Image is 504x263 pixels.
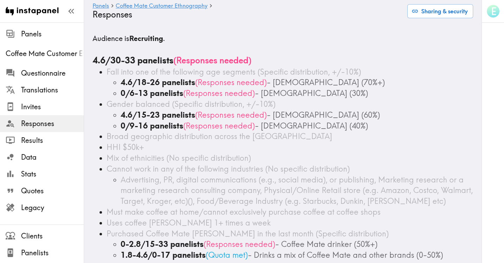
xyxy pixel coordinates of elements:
span: Translations [21,85,84,95]
h4: Responses [93,9,402,20]
span: Clients [21,231,84,241]
a: Panels [93,3,109,9]
span: Results [21,136,84,145]
span: Gender balanced (Specific distribution, +/-10%) [107,99,275,109]
span: Panelists [21,248,84,258]
span: Invites [21,102,84,112]
b: 0/9-16 panelists [121,121,183,131]
span: Data [21,152,84,162]
b: Recruiting [129,34,163,43]
span: ( Responses needed ) [195,110,267,120]
b: 0-2.8/15-33 panelists [121,239,204,249]
span: - [DEMOGRAPHIC_DATA] (60%) [267,110,380,120]
span: ( Responses needed ) [183,121,255,131]
span: HHI $50k+ [107,142,144,152]
span: Responses [21,119,84,129]
span: ( Responses needed ) [183,88,255,98]
span: Broad geographic distribution across the [GEOGRAPHIC_DATA] [107,131,332,141]
span: Legacy [21,203,84,213]
span: E [491,5,496,18]
span: - [DEMOGRAPHIC_DATA] (70%+) [267,77,385,87]
span: ( Responses needed ) [204,239,275,249]
span: Uses coffee [PERSON_NAME] 1+ times a week [107,218,271,228]
b: 0/6-13 panelists [121,88,183,98]
span: Stats [21,169,84,179]
span: Purchased Coffee Mate [PERSON_NAME] in the last month (Specific distribution) [107,229,389,238]
span: Coffee Mate Customer Ethnography [6,49,84,58]
h5: Audience is . [93,34,473,43]
b: 4.6/30-33 panelists [93,55,173,65]
b: 4.6/15-23 panelists [121,110,195,120]
span: Cannot work in any of the following industries (No specific distribution) [107,164,350,174]
a: Coffee Mate Customer Ethnography [116,3,207,9]
span: ( Quota met ) [206,250,248,260]
button: E [486,4,500,18]
span: Quotes [21,186,84,196]
span: - Coffee Mate drinker (50%+) [275,239,377,249]
span: Fall into one of the following age segments (Specific distribution, +/-10%) [107,67,361,77]
span: Advertising, PR, digital communications (e.g., social media), or publishing, Marketing research o... [121,175,473,206]
span: Must make coffee at home/cannot exclusively purchase coffee at coffee shops [107,207,381,217]
span: Mix of ethnicities (No specific distribution) [107,153,251,163]
b: 4.6/18-26 panelists [121,77,195,87]
b: 1.8-4.6/0-17 panelists [121,250,206,260]
span: - [DEMOGRAPHIC_DATA] (40%) [255,121,368,131]
span: - Drinks a mix of Coffee Mate and other brands (0-50%) [248,250,443,260]
span: Panels [21,29,84,39]
span: ( Responses needed ) [173,55,251,65]
span: ( Responses needed ) [195,77,267,87]
span: - [DEMOGRAPHIC_DATA] (30%) [255,88,368,98]
span: Questionnaire [21,68,84,78]
button: Sharing & security [407,4,473,18]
